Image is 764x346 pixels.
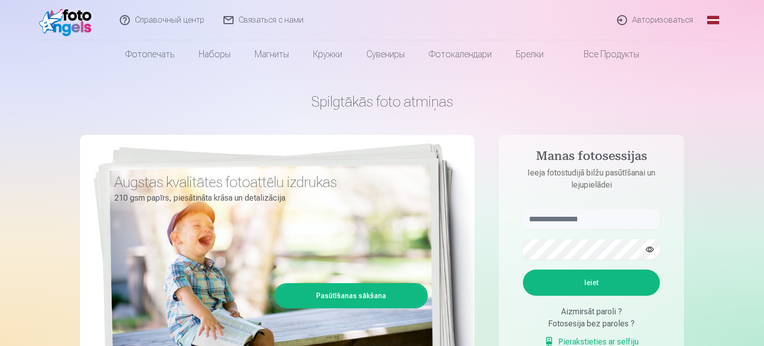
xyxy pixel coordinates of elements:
p: 210 gsm papīrs, piesātināta krāsa un detalizācija [114,191,420,205]
a: Все продукты [556,40,651,68]
font: Наборы [199,49,231,59]
font: Авторизоваться [632,15,693,25]
p: Ieeja fotostudijā bilžu pasūtīšanai un lejupielādei [513,167,670,191]
font: Магниты [255,49,289,59]
a: Кружки [301,40,354,68]
div: Aizmirsāt paroli ? [523,306,660,318]
font: Справочный центр [135,15,204,25]
img: /fa1 [39,4,97,36]
font: Фотокалендари [429,49,492,59]
font: Брелки [516,49,544,59]
font: Все продукты [584,49,639,59]
a: Брелки [504,40,556,68]
font: Связаться с нами [239,15,303,25]
a: Фотопечать [113,40,187,68]
a: Фотокалендари [417,40,504,68]
div: Fotosesija bez paroles ? [523,318,660,330]
a: Наборы [187,40,243,68]
button: Ieiet [523,270,660,296]
font: Фотопечать [125,49,175,59]
a: Магниты [243,40,301,68]
font: Сувениры [366,49,405,59]
h1: Spilgtākās foto atmiņas [80,93,684,111]
h4: Manas fotosessijas [513,149,670,167]
a: Сувениры [354,40,417,68]
a: Pasūtīšanas sākšana [276,285,426,307]
font: Кружки [313,49,342,59]
h3: Augstas kvalitātes fotoattēlu izdrukas [114,173,420,191]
